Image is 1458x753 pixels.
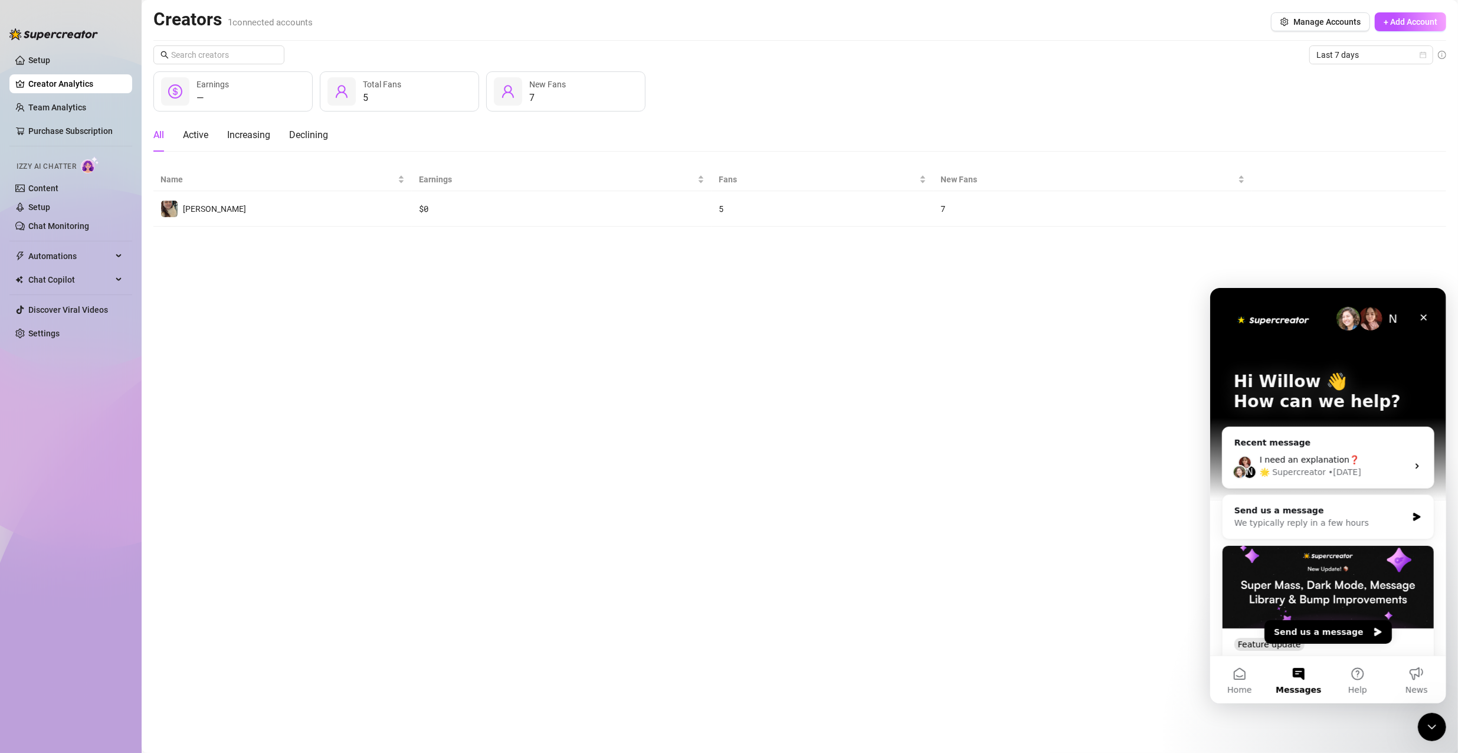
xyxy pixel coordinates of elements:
th: Earnings [412,168,712,191]
span: New Fans [529,80,566,89]
a: Setup [28,202,50,212]
div: Declining [289,128,328,142]
span: calendar [1420,51,1427,58]
a: Chat Monitoring [28,221,89,231]
button: Help [118,368,177,415]
div: 7 [529,91,566,105]
span: setting [1280,18,1289,26]
span: Fans [719,173,917,186]
th: Fans [712,168,933,191]
img: Chat Copilot [15,276,23,284]
div: $ 0 [419,202,705,215]
span: Earnings [196,80,229,89]
img: Luz [161,201,178,217]
span: Total Fans [363,80,401,89]
iframe: Intercom live chat [1418,713,1446,741]
div: All [153,128,164,142]
span: thunderbolt [15,251,25,261]
span: Izzy AI Chatter [17,161,76,172]
span: dollar-circle [168,84,182,99]
img: logo-BBDzfeDw.svg [9,28,98,40]
div: 7 [941,202,1245,215]
span: user [501,84,515,99]
span: user [335,84,349,99]
span: Chat Copilot [28,270,112,289]
span: search [160,51,169,59]
button: Manage Accounts [1271,12,1370,31]
span: Help [138,398,157,406]
span: Messages [65,398,111,406]
span: Earnings [419,173,695,186]
div: — [196,91,229,105]
div: Feature update [24,350,94,363]
div: 5 [719,202,926,215]
span: [PERSON_NAME] [183,204,246,214]
img: AI Chatter [81,156,99,173]
h2: Creators [153,8,313,31]
a: Creator Analytics [28,74,123,93]
span: Home [17,398,41,406]
a: Purchase Subscription [28,122,123,140]
span: Automations [28,247,112,266]
a: Discover Viral Videos [28,305,108,315]
a: Setup [28,55,50,65]
span: info-circle [1438,51,1446,59]
div: Super Mass, Dark Mode, Message Library & Bump ImprovementsFeature update [12,257,224,420]
span: Manage Accounts [1293,17,1361,27]
span: Name [160,173,395,186]
iframe: Intercom live chat [1210,288,1446,703]
span: New Fans [941,173,1236,186]
th: Name [153,168,412,191]
a: Team Analytics [28,103,86,112]
div: 5 [363,91,401,105]
span: 1 connected accounts [228,17,313,28]
span: + Add Account [1384,17,1437,27]
button: Messages [59,368,118,415]
button: + Add Account [1375,12,1446,31]
div: Increasing [227,128,270,142]
button: News [177,368,236,415]
button: Send us a message [54,332,182,356]
div: Close [203,19,224,40]
input: Search creators [171,48,268,61]
a: Settings [28,329,60,338]
img: Super Mass, Dark Mode, Message Library & Bump Improvements [12,258,224,341]
th: New Fans [933,168,1252,191]
div: Active [183,128,208,142]
span: Last 7 days [1316,46,1426,64]
span: News [195,398,218,406]
a: Content [28,184,58,193]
